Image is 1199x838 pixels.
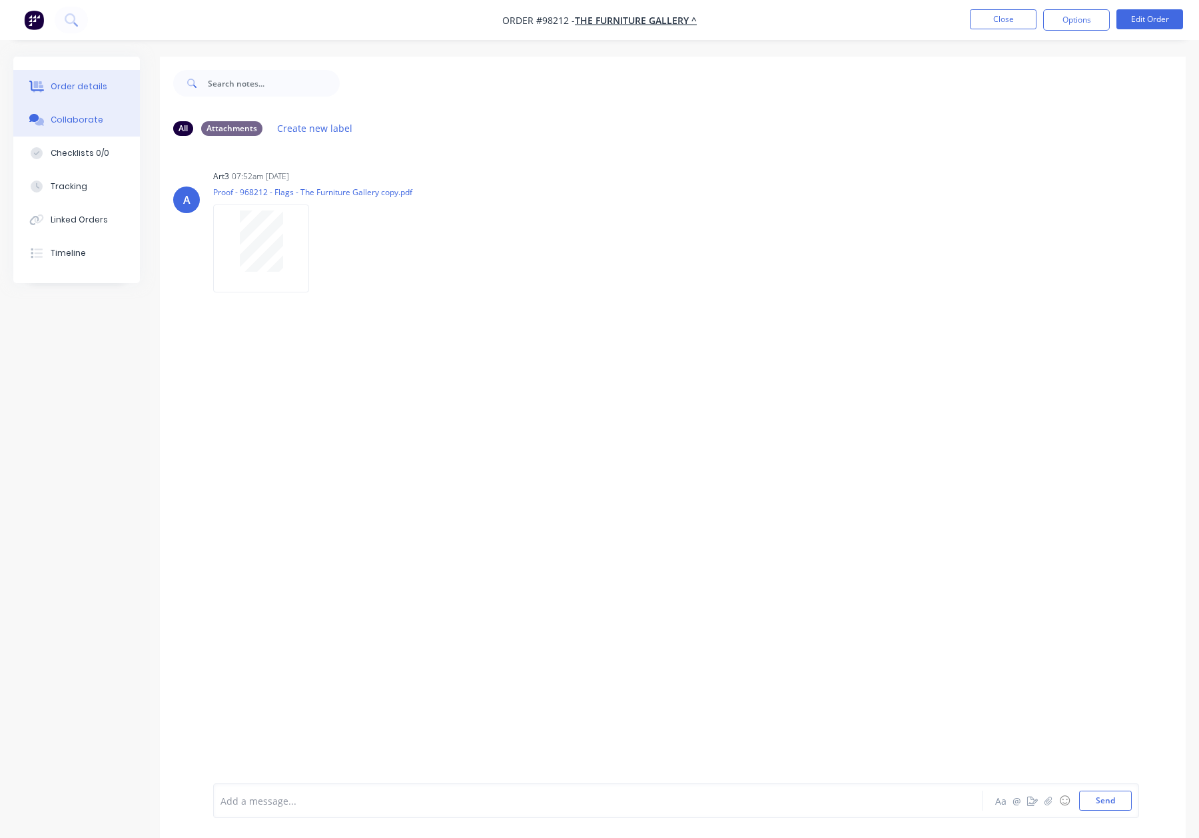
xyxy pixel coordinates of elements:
[201,121,262,136] div: Attachments
[13,170,140,203] button: Tracking
[502,14,575,27] span: Order #98212 -
[270,119,360,137] button: Create new label
[183,192,191,208] div: A
[1116,9,1183,29] button: Edit Order
[13,103,140,137] button: Collaborate
[13,137,140,170] button: Checklists 0/0
[970,9,1036,29] button: Close
[213,171,229,183] div: art3
[213,187,412,198] p: Proof - 968212 - Flags - The Furniture Gallery copy.pdf
[24,10,44,30] img: Factory
[173,121,193,136] div: All
[575,14,697,27] a: The Furniture Gallery ^
[1043,9,1110,31] button: Options
[13,70,140,103] button: Order details
[208,70,340,97] input: Search notes...
[1008,793,1024,809] button: @
[51,81,107,93] div: Order details
[51,214,108,226] div: Linked Orders
[1079,791,1132,811] button: Send
[13,236,140,270] button: Timeline
[51,147,109,159] div: Checklists 0/0
[993,793,1008,809] button: Aa
[51,181,87,193] div: Tracking
[13,203,140,236] button: Linked Orders
[232,171,289,183] div: 07:52am [DATE]
[51,114,103,126] div: Collaborate
[51,247,86,259] div: Timeline
[1056,793,1072,809] button: ☺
